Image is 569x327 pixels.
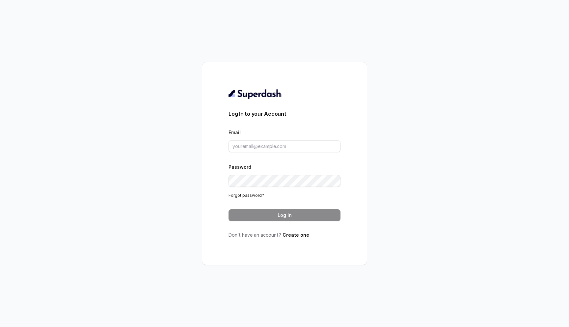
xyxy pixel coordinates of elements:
[229,193,264,198] a: Forgot password?
[229,130,241,135] label: Email
[229,232,340,238] p: Don’t have an account?
[283,232,309,238] a: Create one
[229,164,251,170] label: Password
[229,89,282,99] img: light.svg
[229,209,340,221] button: Log In
[229,140,340,152] input: youremail@example.com
[229,110,340,118] h3: Log In to your Account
